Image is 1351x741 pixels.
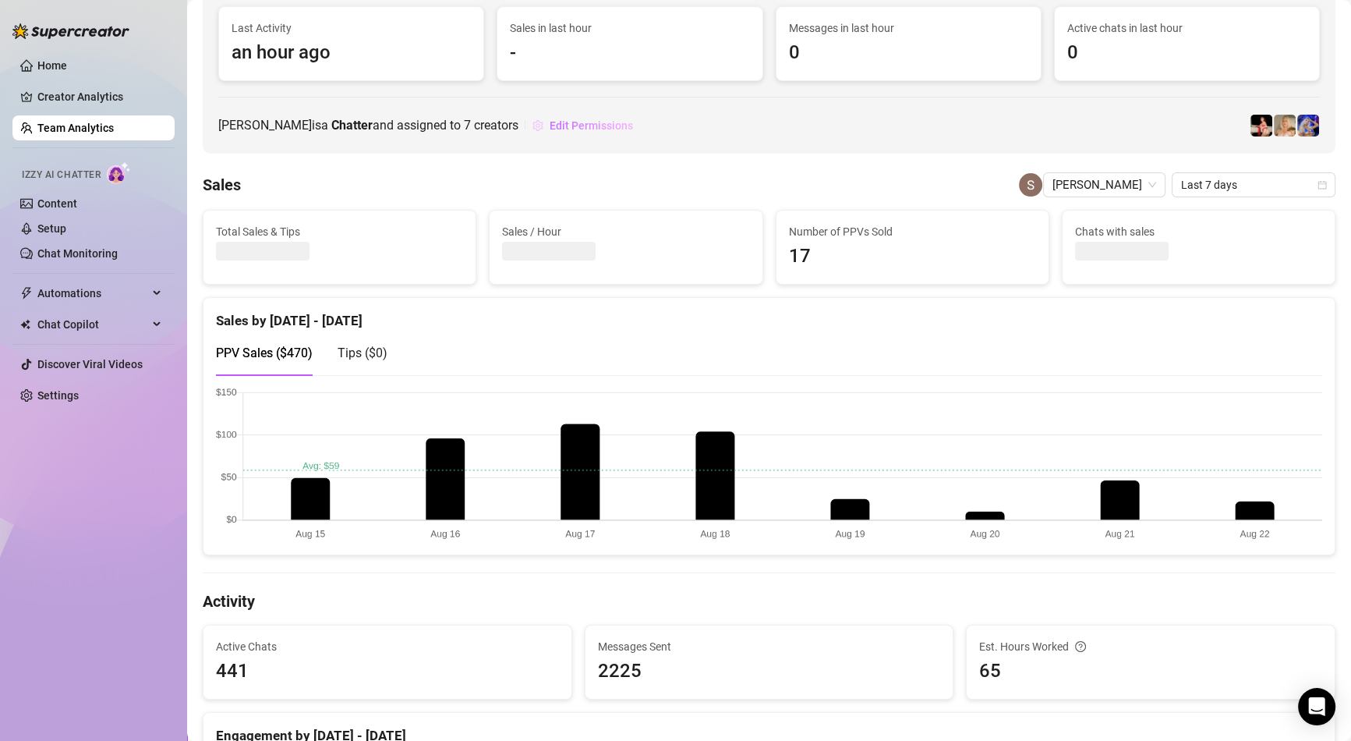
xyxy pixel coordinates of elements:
div: Open Intercom Messenger [1298,688,1335,725]
h4: Activity [203,590,1335,612]
span: Automations [37,281,148,306]
span: setting [532,120,543,131]
span: Active Chats [216,638,559,655]
span: Chats with sales [1075,223,1322,240]
img: AI Chatter [107,161,131,184]
span: Sales / Hour [502,223,749,240]
img: Sheldon [1019,173,1042,197]
span: an hour ago [232,38,471,68]
span: - [510,38,749,68]
a: Settings [37,389,79,402]
img: Chat Copilot [20,319,30,330]
span: 7 [464,118,471,133]
span: Messages in last hour [789,19,1028,37]
span: Messages Sent [598,638,941,655]
span: Sales in last hour [510,19,749,37]
a: Setup [37,222,66,235]
span: [PERSON_NAME] is a and assigned to creators [218,115,518,135]
h4: Sales [203,174,241,196]
img: Karen [1274,115,1296,136]
span: Sheldon [1052,173,1156,197]
span: question-circle [1075,638,1086,655]
span: Last Activity [232,19,471,37]
span: 441 [216,657,559,686]
span: 17 [789,242,1036,271]
b: Chatter [331,118,373,133]
span: Izzy AI Chatter [22,168,101,183]
span: Tips ( $0 ) [338,346,387,360]
span: Number of PPVs Sold [789,223,1036,240]
div: Est. Hours Worked [979,638,1322,655]
a: Chat Monitoring [37,247,118,260]
span: Last 7 days [1181,173,1326,197]
span: 65 [979,657,1322,686]
a: Discover Viral Videos [37,358,143,370]
span: 2225 [598,657,941,686]
img: Sexy [1250,115,1272,136]
a: Team Analytics [37,122,114,134]
span: Total Sales & Tips [216,223,463,240]
span: 0 [1067,38,1307,68]
a: Home [37,59,67,72]
a: Content [37,197,77,210]
span: PPV Sales ( $470 ) [216,346,313,360]
span: Chat Copilot [37,312,148,337]
span: thunderbolt [20,287,33,300]
span: calendar [1317,180,1327,190]
div: Sales by [DATE] - [DATE] [216,298,1322,331]
span: Active chats in last hour [1067,19,1307,37]
button: Edit Permissions [532,113,634,138]
img: Courtney [1297,115,1319,136]
a: Creator Analytics [37,84,162,109]
span: Edit Permissions [550,119,633,132]
span: 0 [789,38,1028,68]
img: logo-BBDzfeDw.svg [12,23,129,39]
